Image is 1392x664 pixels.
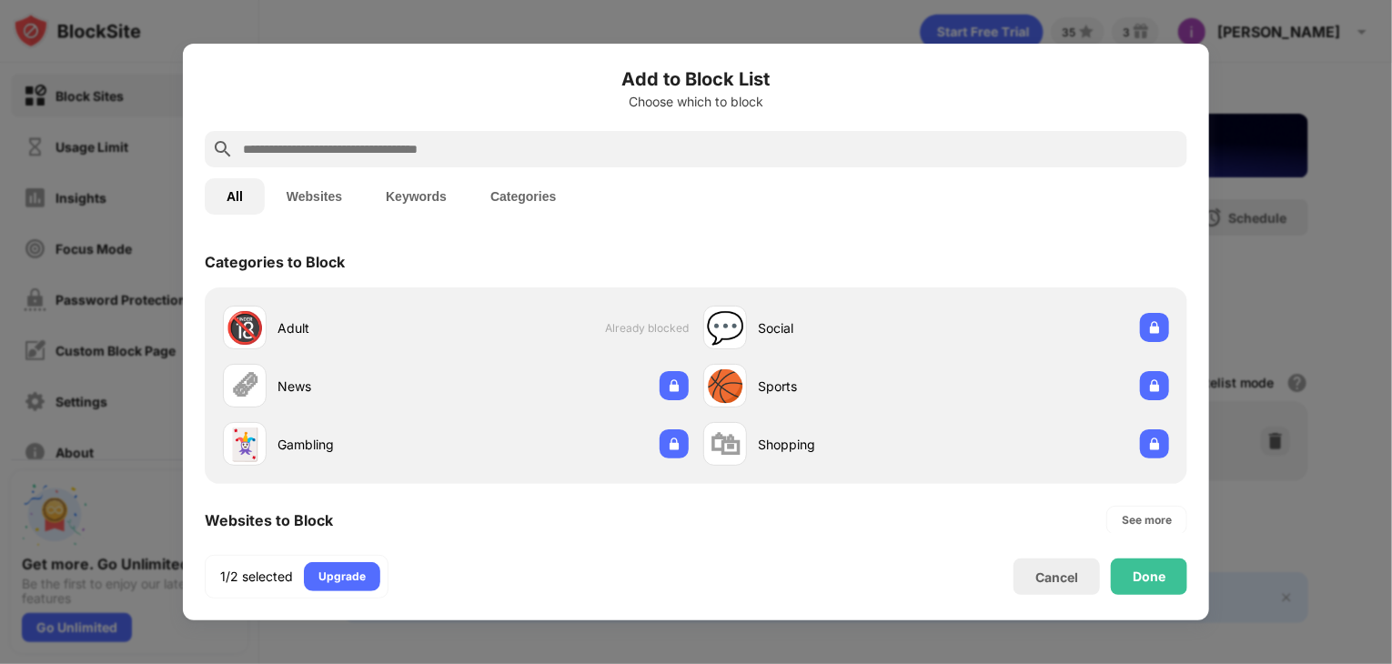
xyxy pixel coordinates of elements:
div: 🔞 [226,309,264,347]
div: 🏀 [706,367,744,405]
div: News [277,377,456,396]
div: Social [758,318,936,337]
button: Keywords [364,178,469,215]
div: Choose which to block [205,95,1187,109]
span: Already blocked [605,321,689,335]
div: Gambling [277,435,456,454]
button: Categories [469,178,578,215]
div: Upgrade [318,568,366,586]
div: Adult [277,318,456,337]
div: Done [1133,569,1165,584]
div: 1/2 selected [220,568,293,586]
div: 💬 [706,309,744,347]
div: Sports [758,377,936,396]
div: See more [1122,511,1172,529]
button: All [205,178,265,215]
div: Cancel [1035,569,1078,585]
div: Categories to Block [205,253,345,271]
img: search.svg [212,138,234,160]
button: Websites [265,178,364,215]
h6: Add to Block List [205,65,1187,93]
div: Websites to Block [205,511,333,529]
div: 🛍 [710,426,741,463]
div: 🗞 [229,367,260,405]
div: 🃏 [226,426,264,463]
div: Shopping [758,435,936,454]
